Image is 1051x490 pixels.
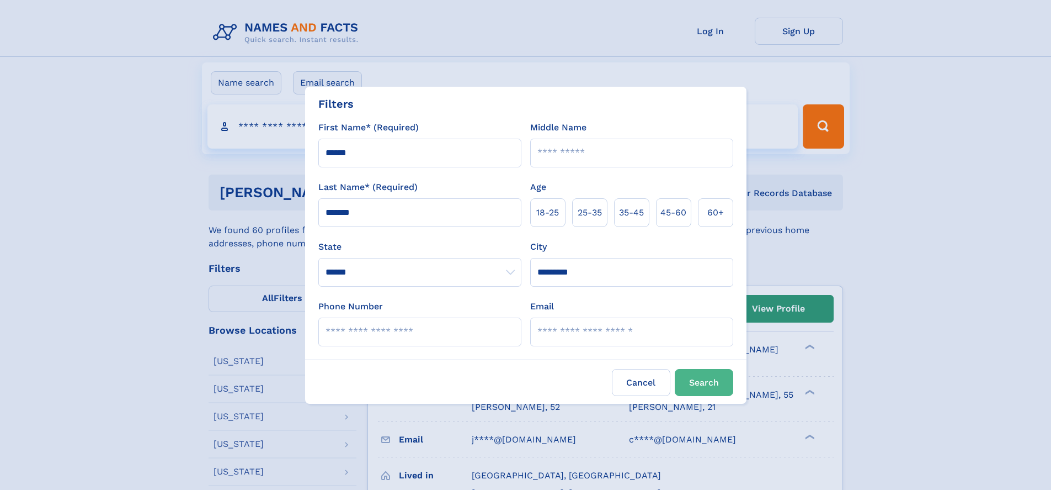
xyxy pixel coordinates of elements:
label: Cancel [612,369,670,396]
span: 35‑45 [619,206,644,219]
div: Filters [318,96,354,112]
span: 60+ [707,206,724,219]
label: Middle Name [530,121,586,134]
label: Phone Number [318,300,383,313]
label: State [318,240,521,254]
label: Email [530,300,554,313]
span: 25‑35 [578,206,602,219]
label: First Name* (Required) [318,121,419,134]
span: 45‑60 [660,206,686,219]
label: City [530,240,547,254]
label: Last Name* (Required) [318,181,418,194]
span: 18‑25 [536,206,559,219]
button: Search [675,369,733,396]
label: Age [530,181,546,194]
